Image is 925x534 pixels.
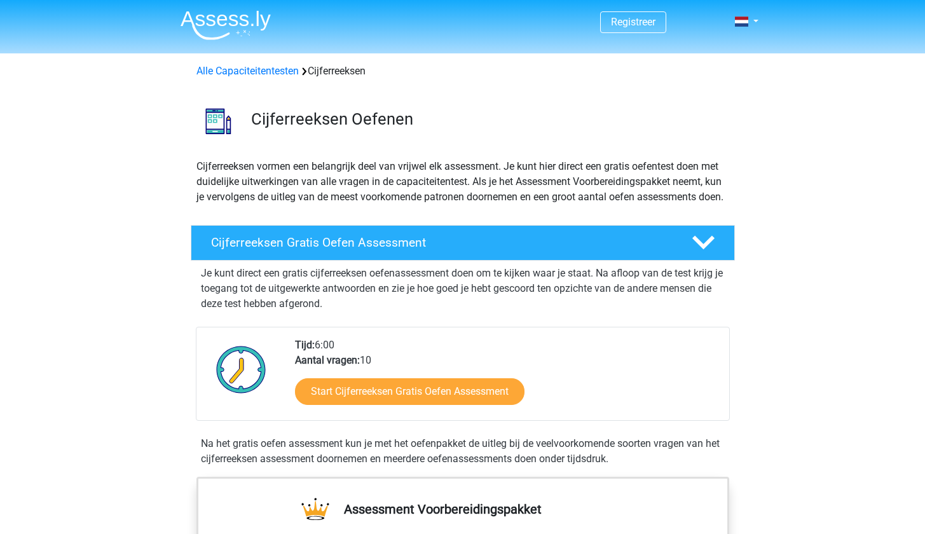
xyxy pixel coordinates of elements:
a: Start Cijferreeksen Gratis Oefen Assessment [295,378,524,405]
a: Alle Capaciteitentesten [196,65,299,77]
b: Aantal vragen: [295,354,360,366]
p: Je kunt direct een gratis cijferreeksen oefenassessment doen om te kijken waar je staat. Na afloo... [201,266,725,311]
h4: Cijferreeksen Gratis Oefen Assessment [211,235,671,250]
b: Tijd: [295,339,315,351]
div: Cijferreeksen [191,64,734,79]
div: 6:00 10 [285,338,729,420]
img: Assessly [181,10,271,40]
div: Na het gratis oefen assessment kun je met het oefenpakket de uitleg bij de veelvoorkomende soorte... [196,436,730,467]
img: Klok [209,338,273,401]
a: Cijferreeksen Gratis Oefen Assessment [186,225,740,261]
img: cijferreeksen [191,94,245,148]
h3: Cijferreeksen Oefenen [251,109,725,129]
p: Cijferreeksen vormen een belangrijk deel van vrijwel elk assessment. Je kunt hier direct een grat... [196,159,729,205]
a: Registreer [611,16,655,28]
